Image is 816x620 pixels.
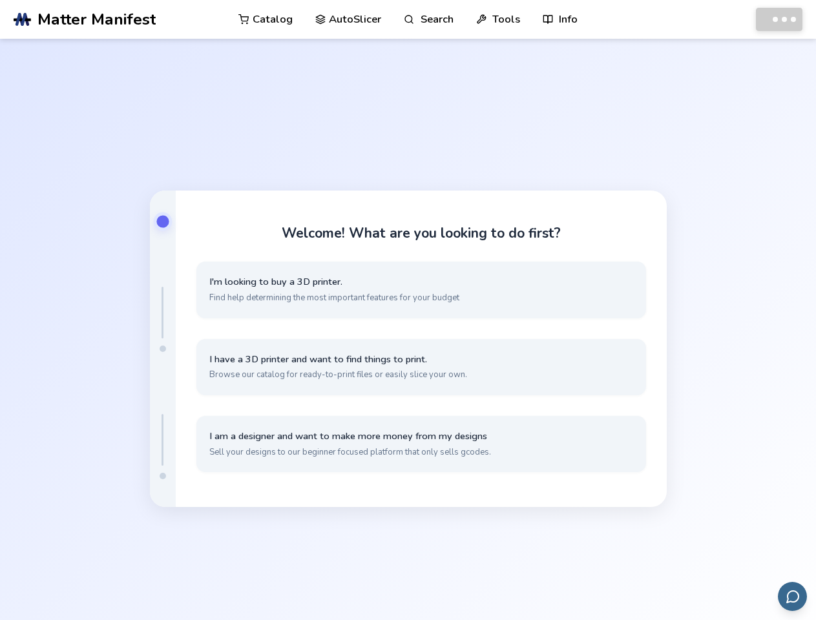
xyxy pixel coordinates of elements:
span: Matter Manifest [37,10,156,28]
button: I'm looking to buy a 3D printer.Find help determining the most important features for your budget [196,262,646,318]
span: Sell your designs to our beginner focused platform that only sells gcodes. [209,446,633,458]
button: I have a 3D printer and want to find things to print.Browse our catalog for ready-to-print files ... [196,339,646,395]
button: Send feedback via email [778,582,807,611]
span: Browse our catalog for ready-to-print files or easily slice your own. [209,369,633,380]
span: I'm looking to buy a 3D printer. [209,276,633,288]
span: I am a designer and want to make more money from my designs [209,430,633,442]
h1: Welcome! What are you looking to do first? [282,225,561,241]
span: I have a 3D printer and want to find things to print. [209,353,633,366]
button: I am a designer and want to make more money from my designsSell your designs to our beginner focu... [196,416,646,472]
span: Find help determining the most important features for your budget [209,292,633,304]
